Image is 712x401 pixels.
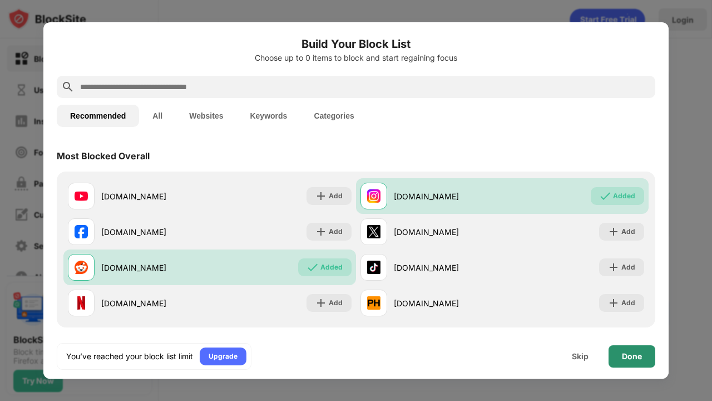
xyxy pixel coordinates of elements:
[621,297,635,309] div: Add
[367,296,380,310] img: favicons
[236,105,300,127] button: Keywords
[320,262,343,273] div: Added
[394,262,502,273] div: [DOMAIN_NAME]
[394,226,502,238] div: [DOMAIN_NAME]
[621,226,635,237] div: Add
[367,225,380,238] img: favicons
[176,105,236,127] button: Websites
[329,297,343,309] div: Add
[101,297,210,309] div: [DOMAIN_NAME]
[57,105,139,127] button: Recommended
[101,190,210,202] div: [DOMAIN_NAME]
[75,296,88,310] img: favicons
[613,190,635,202] div: Added
[61,80,75,94] img: search.svg
[209,351,238,362] div: Upgrade
[66,351,193,362] div: You’ve reached your block list limit
[367,189,380,203] img: favicons
[57,36,655,52] h6: Build Your Block List
[75,189,88,203] img: favicons
[622,352,642,361] div: Done
[75,261,88,274] img: favicons
[139,105,176,127] button: All
[572,352,589,361] div: Skip
[300,105,367,127] button: Categories
[329,190,343,202] div: Add
[367,261,380,274] img: favicons
[57,53,655,62] div: Choose up to 0 items to block and start regaining focus
[621,262,635,273] div: Add
[57,150,150,162] div: Most Blocked Overall
[394,297,502,309] div: [DOMAIN_NAME]
[394,190,502,202] div: [DOMAIN_NAME]
[329,226,343,237] div: Add
[75,225,88,238] img: favicons
[101,226,210,238] div: [DOMAIN_NAME]
[101,262,210,273] div: [DOMAIN_NAME]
